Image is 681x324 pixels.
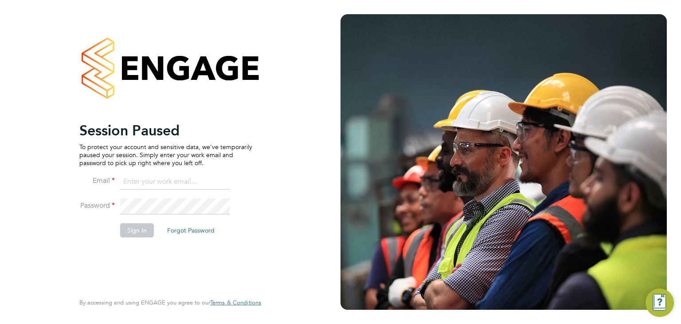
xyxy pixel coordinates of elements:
[79,143,252,167] p: To protect your account and sensitive data, we've temporarily paused your session. Simply enter y...
[120,223,154,237] button: Sign In
[646,288,674,317] button: Engage Resource Center
[210,299,261,306] a: Terms & Conditions
[79,176,115,186] label: Email
[79,122,252,139] h2: Session Paused
[210,299,261,306] span: Terms & Conditions
[79,201,115,210] label: Password
[160,223,222,237] button: Forgot Password
[79,299,261,306] span: By accessing and using ENGAGE you agree to our
[120,174,230,190] input: Enter your work email...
